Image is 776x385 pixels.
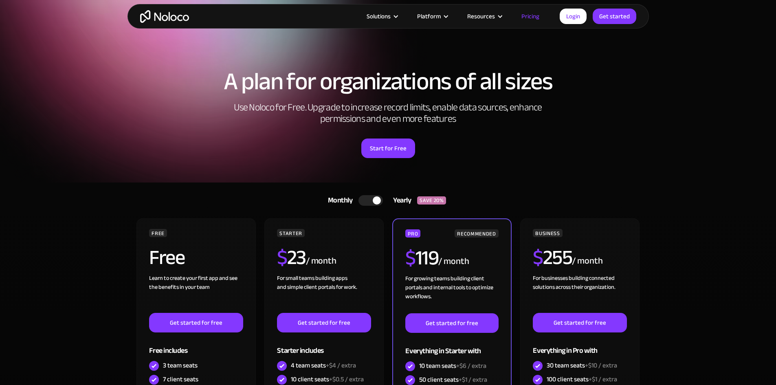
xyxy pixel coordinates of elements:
[326,359,356,372] span: +$4 / extra
[356,11,407,22] div: Solutions
[547,375,617,384] div: 100 client seats
[277,332,371,359] div: Starter includes
[163,361,198,370] div: 3 team seats
[405,274,498,313] div: For growing teams building client portals and internal tools to optimize workflows.
[277,313,371,332] a: Get started for free
[367,11,391,22] div: Solutions
[225,102,551,125] h2: Use Noloco for Free. Upgrade to increase record limits, enable data sources, enhance permissions ...
[383,194,417,207] div: Yearly
[417,196,446,205] div: SAVE 20%
[405,239,415,277] span: $
[277,238,287,277] span: $
[533,274,627,313] div: For businesses building connected solutions across their organization. ‍
[560,9,587,24] a: Login
[572,255,602,268] div: / month
[547,361,617,370] div: 30 team seats
[511,11,550,22] a: Pricing
[318,194,359,207] div: Monthly
[407,11,457,22] div: Platform
[277,247,306,268] h2: 23
[277,229,304,237] div: STARTER
[419,361,486,370] div: 10 team seats
[149,313,243,332] a: Get started for free
[533,247,572,268] h2: 255
[405,248,438,268] h2: 119
[405,313,498,333] a: Get started for free
[455,229,498,238] div: RECOMMENDED
[533,229,562,237] div: BUSINESS
[306,255,336,268] div: / month
[585,359,617,372] span: +$10 / extra
[438,255,469,268] div: / month
[291,361,356,370] div: 4 team seats
[163,375,198,384] div: 7 client seats
[457,11,511,22] div: Resources
[140,10,189,23] a: home
[361,139,415,158] a: Start for Free
[533,238,543,277] span: $
[533,332,627,359] div: Everything in Pro with
[291,375,364,384] div: 10 client seats
[149,229,167,237] div: FREE
[149,274,243,313] div: Learn to create your first app and see the benefits in your team ‍
[417,11,441,22] div: Platform
[456,360,486,372] span: +$6 / extra
[405,333,498,359] div: Everything in Starter with
[533,313,627,332] a: Get started for free
[467,11,495,22] div: Resources
[136,69,641,94] h1: A plan for organizations of all sizes
[149,247,185,268] h2: Free
[277,274,371,313] div: For small teams building apps and simple client portals for work. ‍
[405,229,420,238] div: PRO
[593,9,636,24] a: Get started
[419,375,487,384] div: 50 client seats
[149,332,243,359] div: Free includes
